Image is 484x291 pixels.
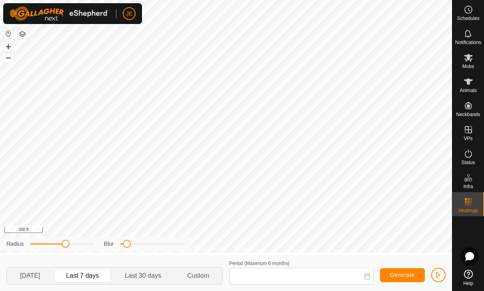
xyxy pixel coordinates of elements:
[457,16,479,21] span: Schedules
[462,64,474,69] span: Mobs
[6,240,24,248] label: Radius
[456,112,480,117] span: Neckbands
[18,29,27,39] button: Map Layers
[464,136,472,141] span: VPs
[234,245,258,252] a: Contact Us
[452,267,484,289] a: Help
[4,29,13,38] button: Reset Map
[390,272,415,278] span: Generate
[461,160,475,165] span: Status
[104,240,114,248] label: Blur
[460,88,477,93] span: Animals
[463,184,473,189] span: Infra
[4,42,13,52] button: +
[194,245,224,252] a: Privacy Policy
[20,271,40,281] span: [DATE]
[4,52,13,62] button: –
[66,271,99,281] span: Last 7 days
[380,268,425,282] button: Generate
[126,10,132,18] span: JE
[458,208,478,213] span: Heatmap
[229,261,290,266] label: Period (Maximum 6 months)
[10,6,110,21] img: Gallagher Logo
[125,271,161,281] span: Last 30 days
[463,281,473,286] span: Help
[455,40,481,45] span: Notifications
[187,271,209,281] span: Custom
